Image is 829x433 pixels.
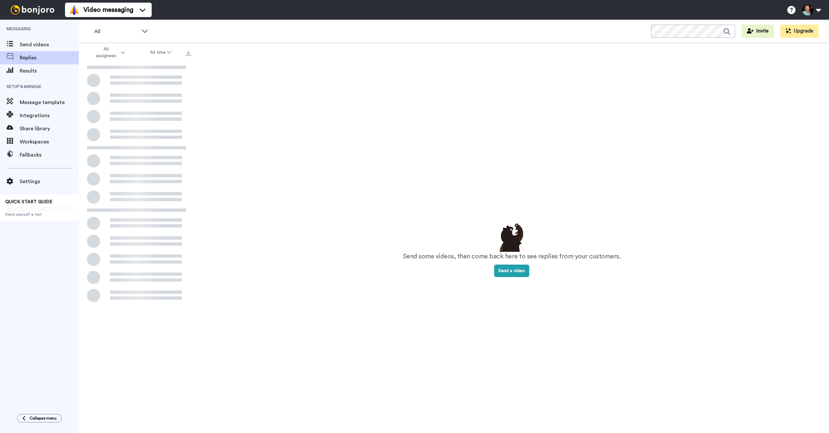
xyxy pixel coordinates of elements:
img: vm-color.svg [69,5,79,15]
a: Send a video [494,269,529,273]
img: export.svg [186,51,191,56]
span: Video messaging [83,5,133,14]
p: Send some videos, then come back here to see replies from your customers. [403,252,621,261]
img: bj-logo-header-white.svg [8,5,57,14]
button: Collapse menu [17,414,62,422]
span: Send videos [20,41,79,49]
button: Export all results that match these filters now. [184,48,193,57]
span: Results [20,67,79,75]
span: QUICK START GUIDE [5,200,53,204]
span: Workspaces [20,138,79,146]
span: All assignees [93,46,120,59]
button: Invite [742,25,774,38]
span: Send yourself a test [5,212,74,217]
span: Collapse menu [30,416,56,421]
span: All [94,28,138,35]
button: All assignees [80,43,138,62]
button: Upgrade [780,25,818,38]
span: Share library [20,125,79,133]
span: Settings [20,178,79,185]
img: results-emptystates.png [495,222,528,252]
span: Replies [20,54,79,62]
span: Integrations [20,112,79,119]
span: Fallbacks [20,151,79,159]
button: All time [138,47,184,58]
span: Message template [20,98,79,106]
button: Send a video [494,265,529,277]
